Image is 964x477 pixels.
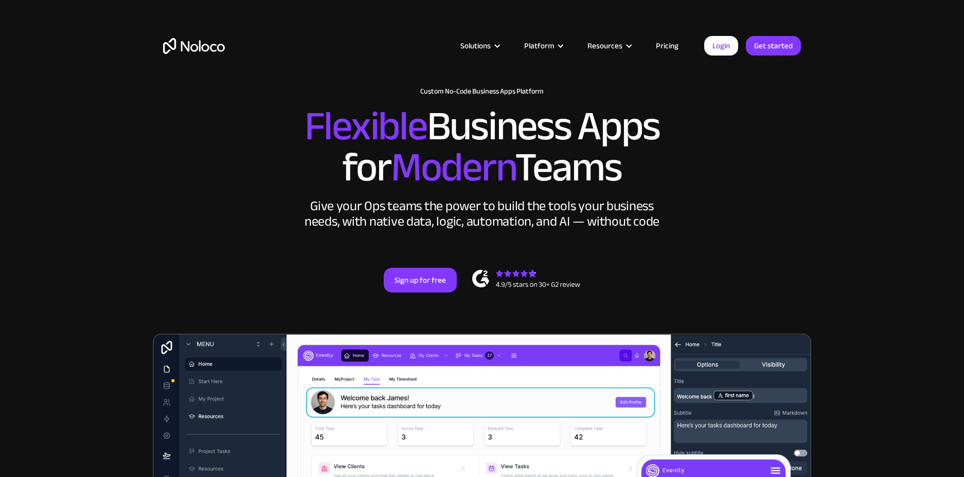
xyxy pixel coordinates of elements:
[384,268,457,292] a: Sign up for free
[305,88,427,164] span: Flexible
[302,198,662,229] div: Give your Ops teams the power to build the tools your business needs, with native data, logic, au...
[460,39,491,52] div: Solutions
[391,129,515,206] span: Modern
[746,36,801,56] a: Get started
[524,39,554,52] div: Platform
[511,39,575,52] div: Platform
[704,36,738,56] a: Login
[163,38,225,54] a: home
[643,39,691,52] a: Pricing
[587,39,622,52] div: Resources
[448,39,511,52] div: Solutions
[163,106,801,188] h2: Business Apps for Teams
[575,39,643,52] div: Resources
